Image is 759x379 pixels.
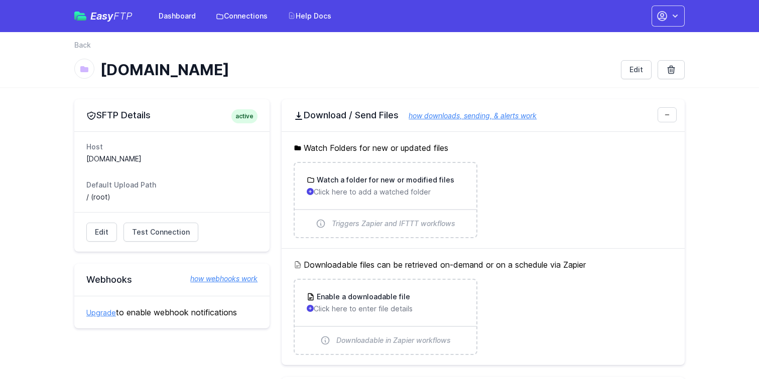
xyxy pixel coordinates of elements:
[123,223,198,242] a: Test Connection
[86,109,258,121] h2: SFTP Details
[113,10,133,22] span: FTP
[307,187,464,197] p: Click here to add a watched folder
[336,335,451,345] span: Downloadable in Zapier workflows
[282,7,337,25] a: Help Docs
[86,180,258,190] dt: Default Upload Path
[74,11,133,21] a: EasyFTP
[210,7,274,25] a: Connections
[294,142,673,154] h5: Watch Folders for new or updated files
[100,61,613,79] h1: [DOMAIN_NAME]
[180,274,258,284] a: how webhooks work
[86,223,117,242] a: Edit
[153,7,202,25] a: Dashboard
[74,12,86,21] img: easyftp_logo.png
[74,40,91,50] a: Back
[294,259,673,271] h5: Downloadable files can be retrieved on-demand or on a schedule via Zapier
[86,274,258,286] h2: Webhooks
[90,11,133,21] span: Easy
[295,280,476,354] a: Enable a downloadable file Click here to enter file details Downloadable in Zapier workflows
[621,60,652,79] a: Edit
[332,219,455,229] span: Triggers Zapier and IFTTT workflows
[399,111,537,120] a: how downloads, sending, & alerts work
[86,308,116,317] a: Upgrade
[86,192,258,202] dd: / (root)
[74,40,685,56] nav: Breadcrumb
[294,109,673,121] h2: Download / Send Files
[231,109,258,123] span: active
[74,296,270,328] div: to enable webhook notifications
[315,292,410,302] h3: Enable a downloadable file
[307,304,464,314] p: Click here to enter file details
[315,175,454,185] h3: Watch a folder for new or modified files
[86,142,258,152] dt: Host
[295,163,476,237] a: Watch a folder for new or modified files Click here to add a watched folder Triggers Zapier and I...
[86,154,258,164] dd: [DOMAIN_NAME]
[132,227,190,237] span: Test Connection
